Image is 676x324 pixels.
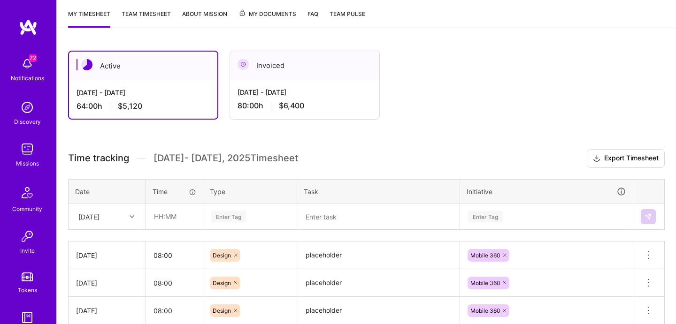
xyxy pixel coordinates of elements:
[16,181,38,204] img: Community
[77,101,210,111] div: 64:00 h
[146,204,202,229] input: HH:MM
[279,101,304,111] span: $6,400
[14,117,41,127] div: Discovery
[182,9,227,28] a: About Mission
[203,179,297,203] th: Type
[298,242,459,268] textarea: placeholder
[470,307,500,314] span: Mobile 360
[68,152,129,164] span: Time tracking
[238,59,249,70] img: Invoiced
[76,278,138,288] div: [DATE]
[146,271,203,295] input: HH:MM
[330,10,365,17] span: Team Pulse
[238,9,296,19] span: My Documents
[130,214,134,219] i: icon Chevron
[213,279,231,286] span: Design
[467,186,626,197] div: Initiative
[18,140,37,158] img: teamwork
[593,154,600,164] i: icon Download
[20,246,35,256] div: Invite
[154,152,298,164] span: [DATE] - [DATE] , 2025 Timesheet
[468,209,503,224] div: Enter Tag
[211,209,246,224] div: Enter Tag
[18,54,37,73] img: bell
[69,179,146,203] th: Date
[298,298,459,324] textarea: placeholder
[470,279,500,286] span: Mobile 360
[22,272,33,281] img: tokens
[146,298,203,323] input: HH:MM
[69,52,217,80] div: Active
[18,285,37,295] div: Tokens
[29,54,37,62] span: 72
[238,9,296,28] a: My Documents
[213,252,231,259] span: Design
[298,270,459,296] textarea: placeholder
[16,158,39,168] div: Missions
[470,252,500,259] span: Mobile 360
[118,101,142,111] span: $5,120
[122,9,171,28] a: Team timesheet
[77,88,210,98] div: [DATE] - [DATE]
[238,87,372,97] div: [DATE] - [DATE]
[330,9,365,28] a: Team Pulse
[12,204,42,214] div: Community
[297,179,460,203] th: Task
[81,59,92,70] img: Active
[213,307,231,314] span: Design
[153,187,196,196] div: Time
[146,243,203,268] input: HH:MM
[230,51,379,80] div: Invoiced
[76,306,138,316] div: [DATE]
[18,227,37,246] img: Invite
[18,98,37,117] img: discovery
[587,149,665,168] button: Export Timesheet
[645,213,652,220] img: Submit
[78,211,100,221] div: [DATE]
[76,250,138,260] div: [DATE]
[68,9,110,28] a: My timesheet
[238,101,372,111] div: 80:00 h
[307,9,318,28] a: FAQ
[11,73,44,83] div: Notifications
[19,19,38,36] img: logo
